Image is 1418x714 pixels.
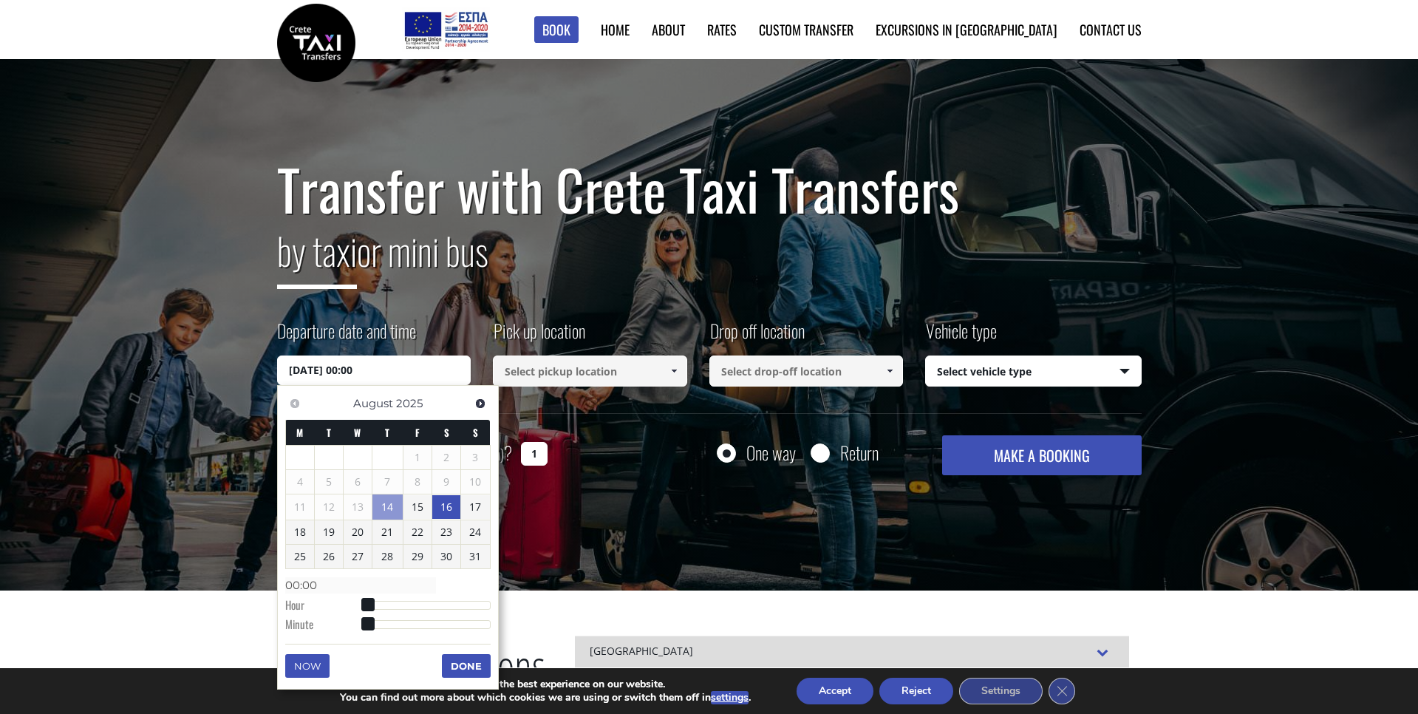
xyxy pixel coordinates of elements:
span: Next [474,398,486,409]
a: Show All Items [878,356,902,387]
h1: Transfer with Crete Taxi Transfers [277,158,1142,220]
label: Departure date and time [277,318,416,356]
button: settings [711,691,749,704]
span: Thursday [385,425,389,440]
span: 12 [315,495,343,519]
a: 24 [461,520,489,544]
p: You can find out more about which cookies we are using or switch them off in . [340,691,751,704]
a: 21 [372,520,403,544]
a: 15 [403,495,432,519]
div: [GEOGRAPHIC_DATA] [575,636,1129,668]
a: 17 [461,495,489,519]
a: Previous [285,393,305,413]
img: Crete Taxi Transfers | Safe Taxi Transfer Services from to Heraklion Airport, Chania Airport, Ret... [277,4,355,82]
a: 25 [286,545,314,568]
span: 10 [461,470,489,494]
a: 23 [432,520,460,544]
a: 14 [372,494,403,520]
a: 28 [372,545,403,568]
img: e-bannersEUERDF180X90.jpg [402,7,490,52]
span: 2 [432,446,460,469]
a: 19 [315,520,343,544]
a: Home [601,20,630,39]
input: Select pickup location [493,356,687,387]
span: 11 [286,495,314,519]
a: 31 [461,545,489,568]
a: Contact us [1080,20,1142,39]
span: Previous [289,398,301,409]
a: Next [471,393,491,413]
a: 22 [403,520,432,544]
a: Show All Items [661,356,686,387]
span: Popular [276,636,381,704]
label: Return [840,443,879,462]
label: Drop off location [709,318,805,356]
span: 5 [315,470,343,494]
a: 18 [286,520,314,544]
span: 8 [403,470,432,494]
label: Pick up location [493,318,585,356]
a: About [652,20,685,39]
a: Rates [707,20,737,39]
button: MAKE A BOOKING [942,435,1141,475]
a: 29 [403,545,432,568]
span: Saturday [444,425,449,440]
label: Vehicle type [925,318,997,356]
span: 9 [432,470,460,494]
button: Accept [797,678,873,704]
input: Select drop-off location [709,356,904,387]
span: 13 [344,495,372,519]
a: 20 [344,520,372,544]
span: Wednesday [354,425,361,440]
span: by taxi [277,222,357,289]
dt: Hour [285,597,367,616]
span: Tuesday [327,425,331,440]
span: August [353,396,393,410]
a: 26 [315,545,343,568]
p: We are using cookies to give you the best experience on our website. [340,678,751,691]
h2: or mini bus [277,220,1142,300]
a: Excursions in [GEOGRAPHIC_DATA] [876,20,1057,39]
span: Sunday [473,425,478,440]
span: Friday [415,425,420,440]
a: 27 [344,545,372,568]
button: Close GDPR Cookie Banner [1049,678,1075,704]
button: Settings [959,678,1043,704]
button: Done [442,654,491,678]
button: Reject [879,678,953,704]
span: 3 [461,446,489,469]
label: How many passengers ? [277,435,512,472]
span: Monday [296,425,303,440]
label: One way [746,443,796,462]
span: 6 [344,470,372,494]
a: Crete Taxi Transfers | Safe Taxi Transfer Services from to Heraklion Airport, Chania Airport, Ret... [277,33,355,49]
dt: Minute [285,616,367,636]
span: 1 [403,446,432,469]
span: 4 [286,470,314,494]
button: Now [285,654,330,678]
a: 16 [432,495,460,519]
a: Book [534,16,579,44]
span: 7 [372,470,403,494]
a: 30 [432,545,460,568]
a: Custom Transfer [759,20,853,39]
span: 2025 [396,396,423,410]
span: Select vehicle type [926,356,1141,387]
